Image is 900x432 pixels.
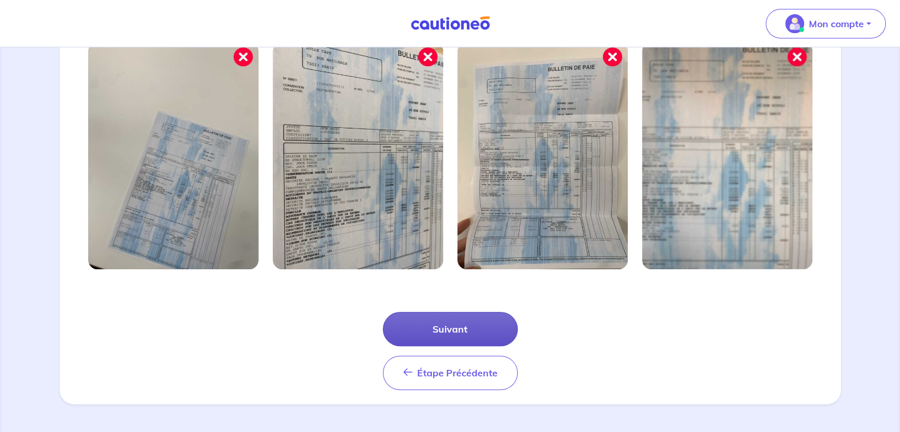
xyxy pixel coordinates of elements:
[88,42,259,269] img: Image mal cadrée 1
[457,42,628,269] img: Image mal cadrée 3
[785,14,804,33] img: illu_account_valid_menu.svg
[809,17,864,31] p: Mon compte
[406,16,495,31] img: Cautioneo
[383,312,518,346] button: Suivant
[642,42,812,269] img: Image mal cadrée 4
[383,356,518,390] button: Étape Précédente
[273,42,443,269] img: Image mal cadrée 2
[766,9,886,38] button: illu_account_valid_menu.svgMon compte
[417,367,498,379] span: Étape Précédente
